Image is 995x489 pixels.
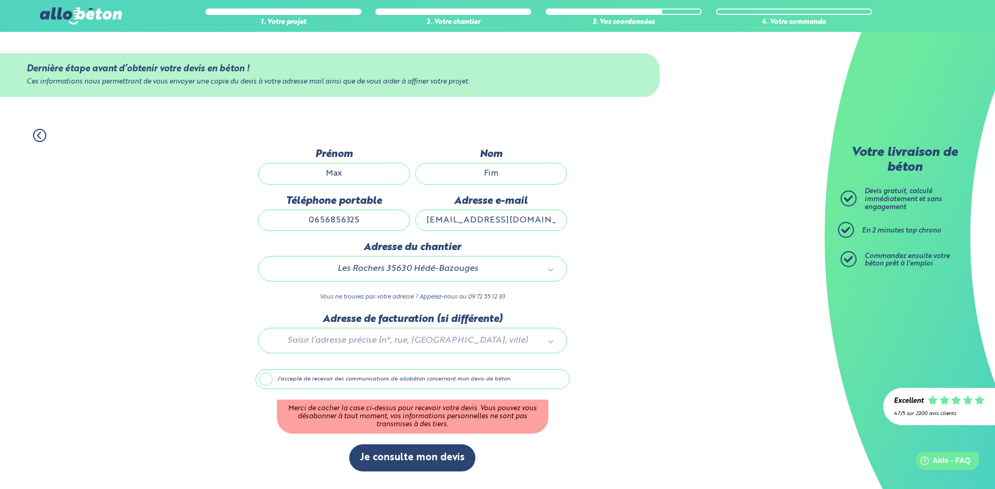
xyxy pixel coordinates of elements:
[862,227,941,234] span: En 2 minutes top chrono
[894,397,924,405] div: Excellent
[258,163,410,184] input: Quel est votre prénom ?
[256,369,570,389] label: J'accepte de recevoir des communications de allobéton concernant mon devis de béton.
[27,64,634,74] div: Dernière étape avant d’obtenir votre devis en béton !
[258,195,410,207] label: Téléphone portable
[27,78,634,86] div: Ces informations nous permettront de vous envoyer une copie du devis à votre adresse mail ainsi q...
[865,188,942,210] span: Devis gratuit, calculé immédiatement et sans engagement
[716,19,872,27] div: 4. Votre commande
[258,210,410,231] input: ex : 0642930817
[415,195,567,207] label: Adresse e-mail
[277,400,548,434] div: Merci de cocher la case ci-dessus pour recevoir votre devis. Vous pouvez vous désabonner à tout m...
[375,19,531,27] div: 2. Votre chantier
[894,411,984,417] div: 4.7/5 sur 2300 avis clients
[843,146,966,175] p: Votre livraison de béton
[40,7,122,24] img: allobéton
[415,163,567,184] input: Quel est votre nom de famille ?
[258,242,567,253] label: Adresse du chantier
[258,148,410,160] label: Prénom
[415,210,567,231] input: ex : contact@allobeton.fr
[415,148,567,160] label: Nom
[546,19,702,27] div: 3. Vos coordonnées
[269,262,556,276] a: Les Rochers 35630 Hédé-Bazouges
[865,253,950,268] span: Commandez ensuite votre béton prêt à l'emploi
[900,447,983,477] iframe: Help widget launcher
[274,262,542,276] span: Les Rochers 35630 Hédé-Bazouges
[349,444,475,471] button: Je consulte mon devis
[258,292,567,302] p: Vous ne trouvez pas votre adresse ? Appelez-nous au 09 72 55 12 83
[205,19,361,27] div: 1. Votre projet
